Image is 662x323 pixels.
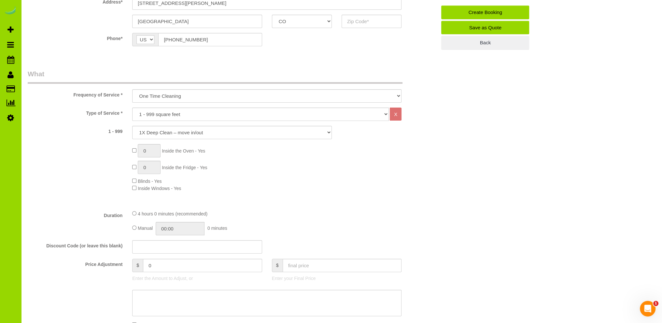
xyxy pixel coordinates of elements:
input: final price [283,259,402,272]
label: Phone* [23,33,127,42]
label: Type of Service * [23,108,127,116]
input: City* [132,15,262,28]
label: Price Adjustment [23,259,127,268]
a: Save as Quote [441,21,529,35]
label: Duration [23,210,127,219]
iframe: Intercom live chat [640,301,655,316]
span: $ [272,259,283,272]
span: Inside the Fridge - Yes [162,165,207,170]
span: Inside the Oven - Yes [162,148,205,154]
p: Enter the Amount to Adjust, or [132,275,262,282]
span: Blinds - Yes [138,179,162,184]
span: 0 minutes [207,226,227,231]
input: Phone* [158,33,262,46]
a: Back [441,36,529,50]
span: 1 [653,301,658,306]
label: 1 - 999 [23,126,127,135]
span: 4 hours 0 minutes (recommended) [138,211,207,216]
label: Frequency of Service * [23,89,127,98]
label: Discount Code (or leave this blank) [23,240,127,249]
input: Zip Code* [342,15,401,28]
span: $ [132,259,143,272]
p: Enter your Final Price [272,275,401,282]
img: Automaid Logo [4,7,17,16]
legend: What [28,69,402,84]
span: Manual [138,226,153,231]
a: Create Booking [441,6,529,19]
span: Inside Windows - Yes [138,186,181,191]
